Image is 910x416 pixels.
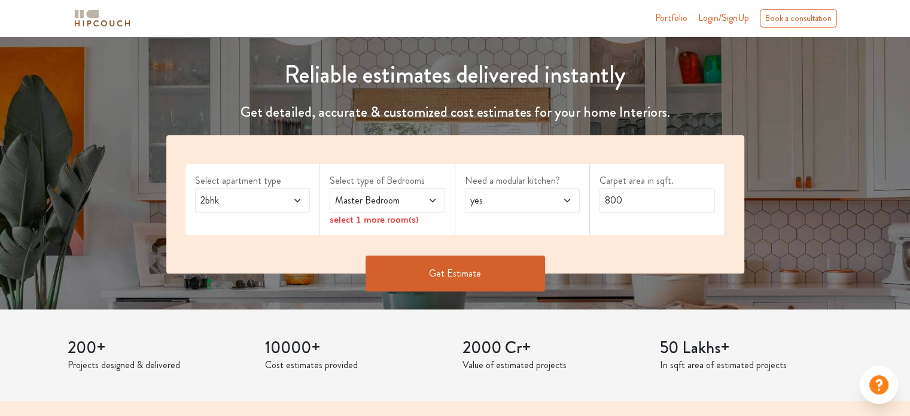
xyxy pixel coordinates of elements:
[462,338,646,359] h3: 2000 Cr+
[468,193,546,208] span: yes
[465,174,580,188] label: Need a modular kitchen?
[159,104,751,121] h4: Get detailed, accurate & customized cost estimates for your home Interiors.
[330,213,445,226] div: select 1 more room(s)
[660,338,843,359] h3: 50 Lakhs+
[366,256,545,291] button: Get Estimate
[159,60,751,89] h1: Reliable estimates delivered instantly
[72,8,132,29] img: logo-horizontal.svg
[333,193,411,208] span: Master Bedroom
[72,5,132,32] span: logo-horizontal.svg
[68,338,251,359] h3: 200+
[68,358,251,372] p: Projects designed & delivered
[265,338,448,359] h3: 10000+
[195,174,311,188] label: Select apartment type
[462,358,646,372] p: Value of estimated projects
[330,174,445,188] label: Select type of Bedrooms
[599,174,715,188] label: Carpet area in sqft.
[599,188,715,213] input: Enter area sqft
[660,358,843,372] p: In sqft area of estimated projects
[760,9,837,28] div: Book a consultation
[655,11,687,25] a: Portfolio
[265,358,448,372] p: Cost estimates provided
[198,193,276,208] span: 2bhk
[698,11,749,25] span: Login/SignUp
